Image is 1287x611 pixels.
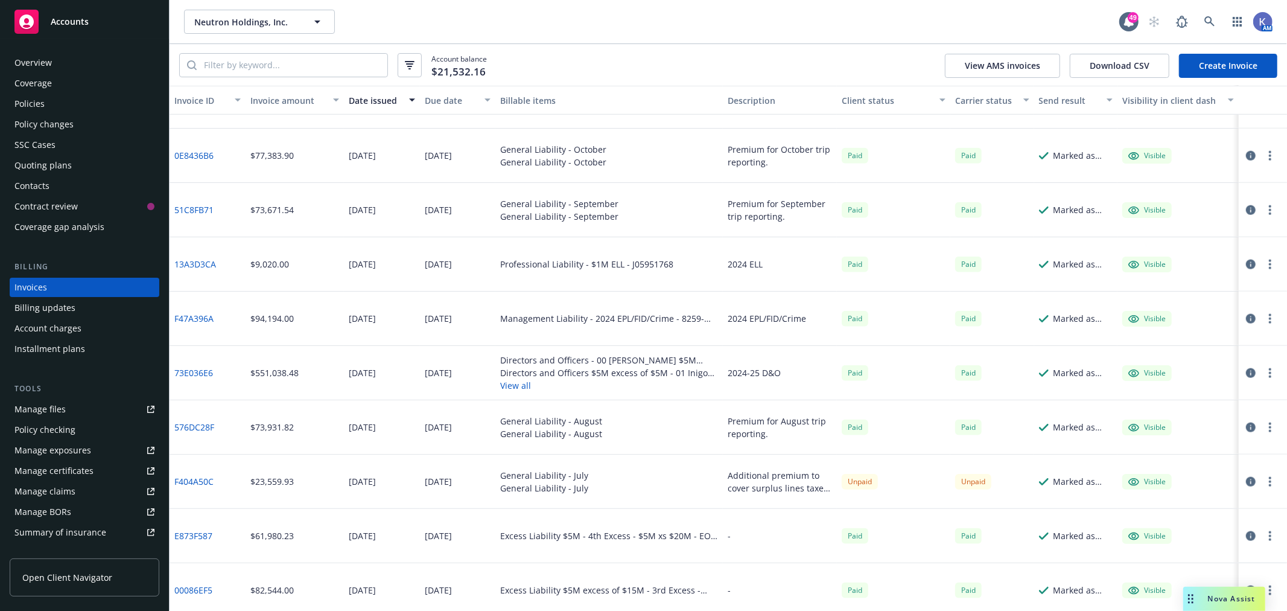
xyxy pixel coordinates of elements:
div: Coverage [14,74,52,93]
div: Description [728,94,832,107]
div: $73,671.54 [250,203,294,216]
div: Paid [955,148,982,163]
a: SSC Cases [10,135,159,155]
div: Invoice amount [250,94,326,107]
div: Marked as sent [1053,421,1113,433]
div: Visible [1128,205,1166,216]
button: Invoice ID [170,86,246,115]
div: Marked as sent [1053,584,1113,597]
div: [DATE] [425,203,452,216]
div: $61,980.23 [250,529,294,542]
div: [DATE] [425,312,452,325]
div: Visible [1128,476,1166,487]
div: Excess Liability $5M - 4th Excess - $5M xs $20M - EOC 3895230 - 01 [500,529,718,542]
div: Paid [842,583,868,598]
div: Marked as sent [1053,149,1113,162]
div: 2024 ELL [728,258,763,270]
a: Search [1198,10,1222,34]
a: F47A396A [174,312,214,325]
a: 51C8FB71 [174,203,214,216]
div: Paid [842,148,868,163]
div: Visible [1128,259,1166,270]
div: [DATE] [425,475,452,488]
span: Neutron Holdings, Inc. [194,16,299,28]
div: Installment plans [14,339,85,359]
div: Paid [955,311,982,326]
div: [DATE] [425,258,452,270]
div: Additional premium to cover surplus lines taxes and fees for the 2023-24 year. [728,469,832,494]
a: Contacts [10,176,159,196]
button: Send result [1034,86,1117,115]
a: Installment plans [10,339,159,359]
a: Manage certificates [10,461,159,481]
div: Visible [1128,422,1166,433]
div: General Liability - July [500,482,588,494]
div: [DATE] [425,149,452,162]
a: Manage claims [10,482,159,501]
span: $21,532.16 [431,64,486,80]
div: Billing updates [14,298,75,318]
span: Paid [955,257,982,272]
div: Paid [842,202,868,217]
a: Accounts [10,5,159,39]
div: Visible [1128,313,1166,324]
span: Paid [955,420,982,435]
div: Marked as sent [1053,366,1113,379]
div: Quoting plans [14,156,72,175]
div: Policy changes [14,115,74,134]
button: View AMS invoices [945,54,1060,78]
div: Manage claims [14,482,75,501]
a: F404A50C [174,475,214,488]
a: Quoting plans [10,156,159,175]
button: Download CSV [1070,54,1169,78]
a: Coverage [10,74,159,93]
a: E873F587 [174,529,212,542]
div: Tools [10,383,159,395]
div: Manage files [14,400,66,419]
div: Directors and Officers - 00 [PERSON_NAME] $5M Primary - B0507NC2400058 [500,354,718,366]
div: General Liability - July [500,469,588,482]
a: Report a Bug [1170,10,1194,34]
div: [DATE] [349,475,376,488]
div: Paid [955,583,982,598]
div: [DATE] [349,366,376,379]
div: General Liability - August [500,415,602,427]
a: 576DC28F [174,421,214,433]
a: Manage exposures [10,441,159,460]
a: Coverage gap analysis [10,217,159,237]
div: [DATE] [349,584,376,597]
a: Account charges [10,319,159,338]
img: photo [1253,12,1273,31]
button: Client status [837,86,951,115]
span: Paid [842,311,868,326]
div: Paid [955,528,982,543]
div: [DATE] [349,312,376,325]
div: Paid [842,528,868,543]
div: Date issued [349,94,402,107]
div: Invoice ID [174,94,227,107]
span: Account balance [431,54,487,76]
div: $9,020.00 [250,258,289,270]
div: Account charges [14,319,81,338]
button: Due date [420,86,496,115]
div: $23,559.93 [250,475,294,488]
div: $94,194.00 [250,312,294,325]
div: $551,038.48 [250,366,299,379]
div: Manage BORs [14,502,71,522]
div: Marked as sent [1053,312,1113,325]
a: Switch app [1225,10,1250,34]
div: Paid [955,202,982,217]
div: Premium for August trip reporting. [728,415,832,440]
div: Paid [842,365,868,380]
a: Policy checking [10,420,159,440]
div: General Liability - September [500,197,618,210]
div: Paid [842,257,868,272]
button: Billable items [495,86,723,115]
